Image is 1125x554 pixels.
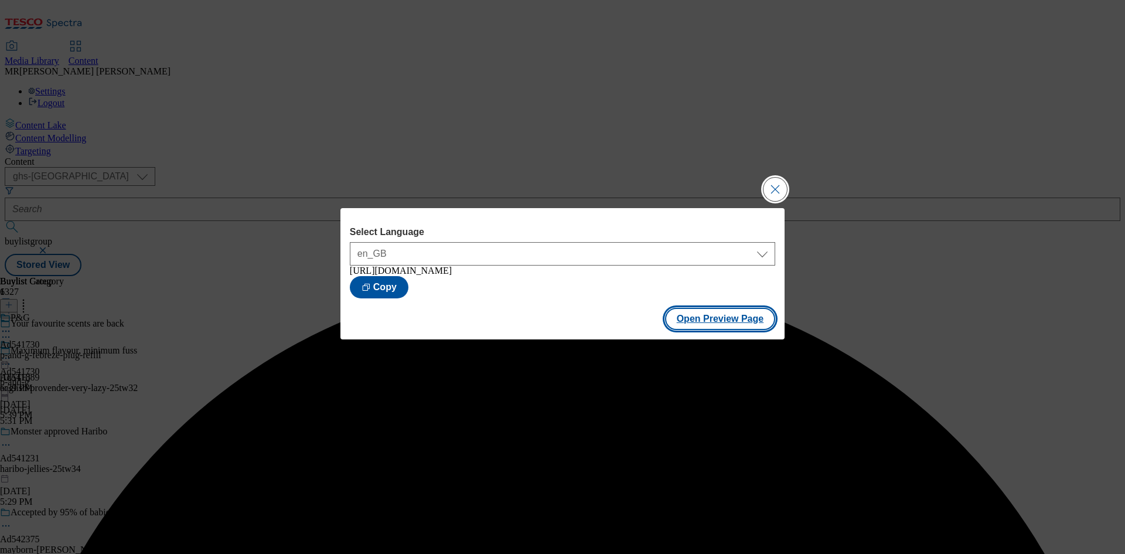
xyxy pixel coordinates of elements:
button: Close Modal [763,178,787,201]
label: Select Language [350,227,775,237]
div: [URL][DOMAIN_NAME] [350,266,775,276]
div: Modal [340,208,785,339]
button: Copy [350,276,408,298]
button: Open Preview Page [665,308,776,330]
